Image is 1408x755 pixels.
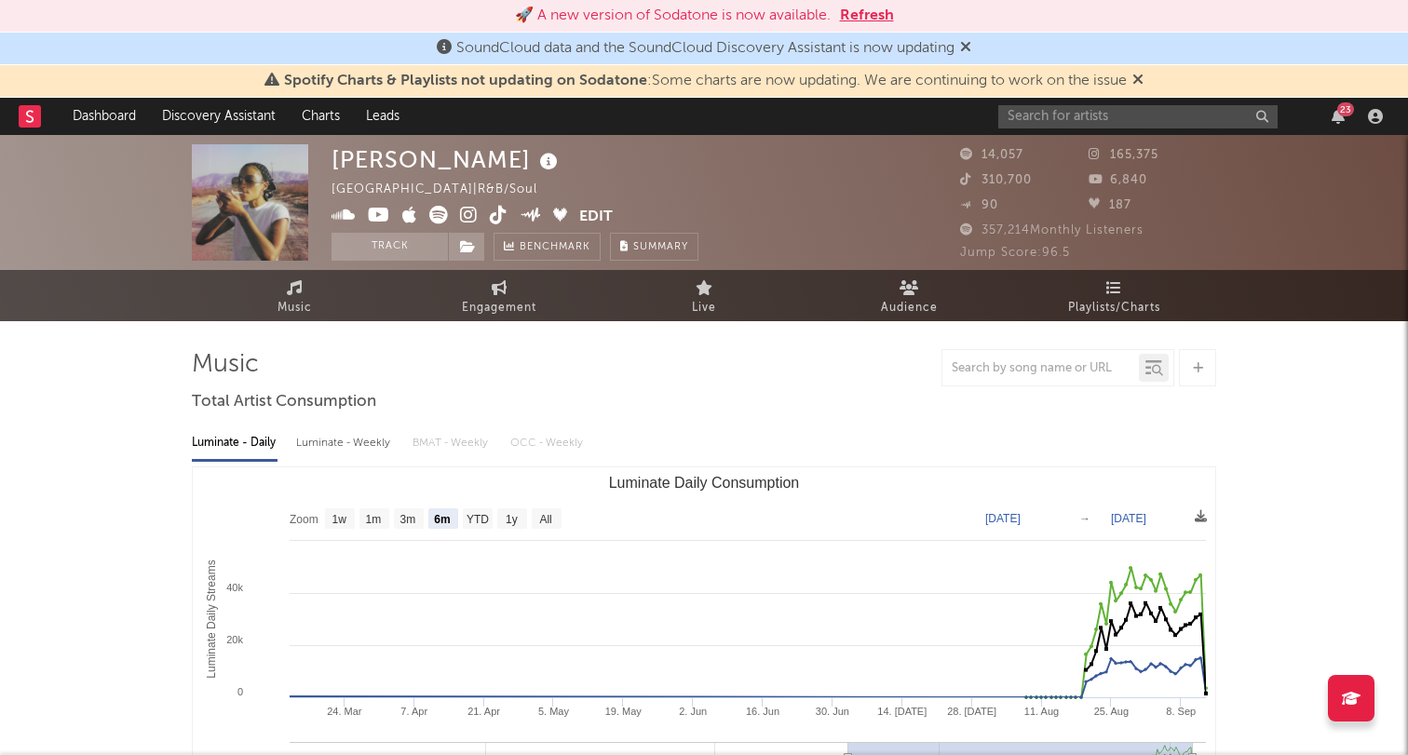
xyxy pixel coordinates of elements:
text: 0 [237,686,243,697]
a: Music [192,270,397,321]
text: 24. Mar [327,706,362,717]
text: 1m [366,513,382,526]
div: 🚀 A new version of Sodatone is now available. [515,5,831,27]
span: 14,057 [960,149,1023,161]
span: Total Artist Consumption [192,391,376,413]
text: 25. Aug [1094,706,1129,717]
a: Leads [353,98,413,135]
text: Zoom [290,513,318,526]
a: Discovery Assistant [149,98,289,135]
text: 40k [226,582,243,593]
a: Engagement [397,270,602,321]
a: Playlists/Charts [1011,270,1216,321]
text: → [1079,512,1090,525]
div: Luminate - Daily [192,427,278,459]
text: 30. Jun [816,706,849,717]
button: 23 [1332,109,1345,124]
span: 187 [1089,199,1131,211]
a: Dashboard [60,98,149,135]
div: [PERSON_NAME] [332,144,562,175]
text: 1y [506,513,518,526]
div: [GEOGRAPHIC_DATA] | R&B/Soul [332,179,559,201]
input: Search by song name or URL [942,361,1139,376]
a: Audience [806,270,1011,321]
span: Summary [633,242,688,252]
span: 90 [960,199,998,211]
text: 8. Sep [1166,706,1196,717]
text: [DATE] [985,512,1021,525]
text: 19. May [605,706,643,717]
text: [DATE] [1111,512,1146,525]
button: Track [332,233,448,261]
span: SoundCloud data and the SoundCloud Discovery Assistant is now updating [456,41,954,56]
a: Benchmark [494,233,601,261]
text: 11. Aug [1024,706,1059,717]
div: Luminate - Weekly [296,427,394,459]
span: Benchmark [520,236,590,259]
button: Summary [610,233,698,261]
text: YTD [467,513,489,526]
span: Music [278,297,312,319]
text: 14. [DATE] [877,706,927,717]
div: 23 [1337,102,1354,116]
span: 310,700 [960,174,1032,186]
text: 3m [400,513,416,526]
a: Charts [289,98,353,135]
text: All [539,513,551,526]
text: 16. Jun [746,706,779,717]
span: Audience [881,297,938,319]
span: Playlists/Charts [1068,297,1160,319]
text: 6m [434,513,450,526]
text: Luminate Daily Consumption [609,475,800,491]
text: Luminate Daily Streams [205,560,218,678]
span: Dismiss [960,41,971,56]
span: Spotify Charts & Playlists not updating on Sodatone [284,74,647,88]
a: Live [602,270,806,321]
span: Engagement [462,297,536,319]
span: 357,214 Monthly Listeners [960,224,1144,236]
button: Refresh [840,5,894,27]
button: Edit [579,206,613,229]
text: 7. Apr [400,706,427,717]
span: Dismiss [1132,74,1144,88]
span: 165,375 [1089,149,1158,161]
text: 5. May [538,706,570,717]
span: Live [692,297,716,319]
text: 28. [DATE] [947,706,996,717]
text: 1w [332,513,347,526]
span: : Some charts are now updating. We are continuing to work on the issue [284,74,1127,88]
span: Jump Score: 96.5 [960,247,1070,259]
text: 2. Jun [679,706,707,717]
span: 6,840 [1089,174,1147,186]
text: 20k [226,634,243,645]
text: 21. Apr [467,706,500,717]
input: Search for artists [998,105,1278,128]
